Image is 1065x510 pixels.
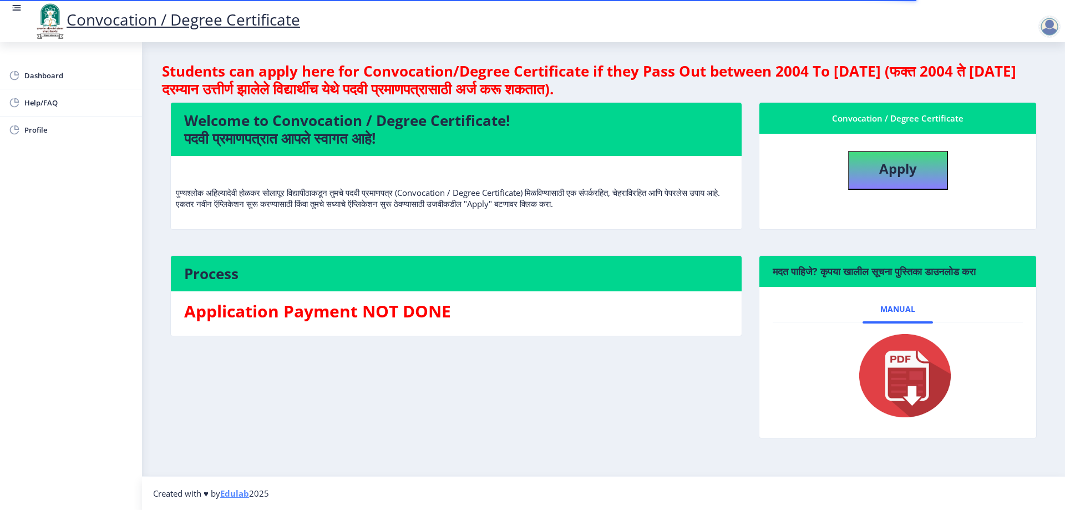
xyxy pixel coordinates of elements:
[773,112,1023,125] div: Convocation / Degree Certificate
[184,112,728,147] h4: Welcome to Convocation / Degree Certificate! पदवी प्रमाणपत्रात आपले स्वागत आहे!
[33,2,67,40] img: logo
[176,165,737,209] p: पुण्यश्लोक अहिल्यादेवी होळकर सोलापूर विद्यापीठाकडून तुमचे पदवी प्रमाणपत्र (Convocation / Degree C...
[162,62,1045,98] h4: Students can apply here for Convocation/Degree Certificate if they Pass Out between 2004 To [DATE...
[33,9,300,30] a: Convocation / Degree Certificate
[848,151,948,190] button: Apply
[24,96,133,109] span: Help/FAQ
[843,331,954,420] img: pdf.png
[220,488,249,499] a: Edulab
[184,300,728,322] h3: Application Payment NOT DONE
[24,69,133,82] span: Dashboard
[880,305,915,314] span: Manual
[879,159,917,178] b: Apply
[184,265,728,282] h4: Process
[863,296,933,322] a: Manual
[773,265,1023,278] h6: मदत पाहिजे? कृपया खालील सूचना पुस्तिका डाउनलोड करा
[153,488,269,499] span: Created with ♥ by 2025
[24,123,133,137] span: Profile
